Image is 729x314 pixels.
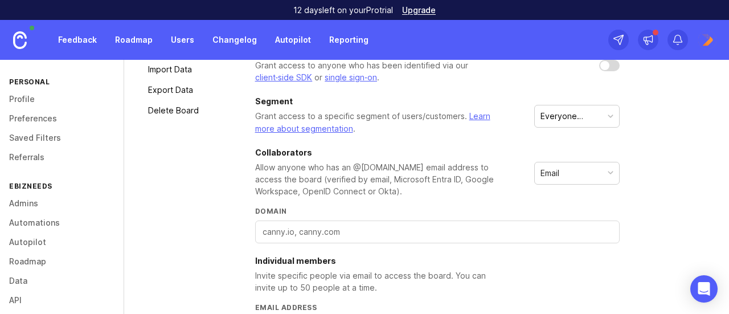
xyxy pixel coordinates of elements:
[268,30,318,50] a: Autopilot
[255,303,620,312] label: Email address
[141,60,221,79] a: Import Data
[402,6,436,14] a: Upgrade
[690,275,718,303] div: Open Intercom Messenger
[206,30,264,50] a: Changelog
[540,110,603,123] div: Everyone (default)
[255,149,506,157] div: Collaborators
[322,30,375,50] a: Reporting
[255,206,620,216] label: Domain
[540,167,559,180] div: Email
[141,81,221,99] a: Export Data
[164,30,201,50] a: Users
[255,72,313,82] a: client‑side SDK
[255,270,506,293] div: Invite specific people via email to access the board. You can invite up to 50 people at a time.
[108,30,159,50] a: Roadmap
[13,31,27,49] img: Canny Home
[255,257,506,265] div: Individual members
[255,97,506,105] div: Segment
[255,59,506,84] div: Grant access to anyone who has been identified via our or .
[325,72,377,82] a: single sign‑on
[697,30,718,50] img: Admin Ebizneeds
[141,101,221,120] a: Delete Board
[255,161,506,197] div: Allow anyone who has an @[DOMAIN_NAME] email address to access the board (verified by email, Micr...
[51,30,104,50] a: Feedback
[255,110,506,135] div: Grant access to a specific segment of users/customers. .
[293,5,393,16] p: 12 days left on your Pro trial
[263,226,612,238] input: canny.io, canny.com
